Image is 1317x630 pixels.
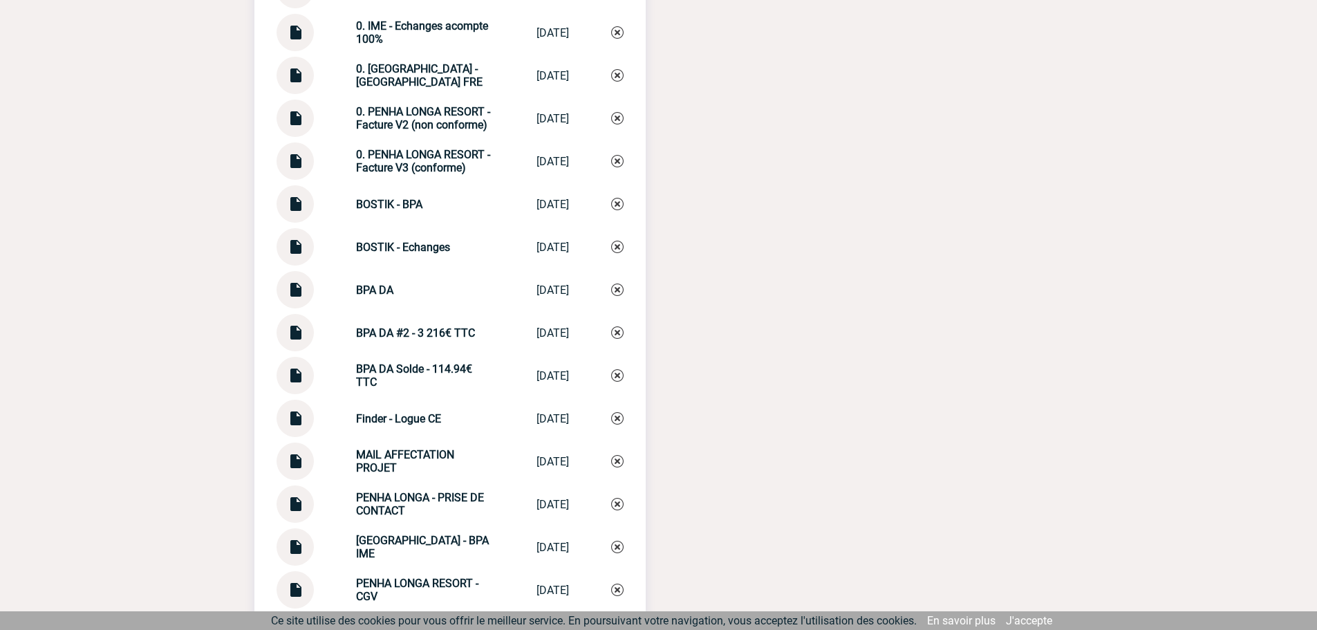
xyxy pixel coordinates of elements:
[356,105,490,131] strong: 0. PENHA LONGA RESORT - Facture V2 (non conforme)
[536,155,569,168] div: [DATE]
[611,284,624,296] img: Supprimer
[611,241,624,253] img: Supprimer
[1006,614,1052,627] a: J'accepte
[356,198,422,211] strong: BOSTIK - BPA
[536,412,569,425] div: [DATE]
[536,455,569,468] div: [DATE]
[356,412,441,425] strong: Finder - Logue CE
[611,498,624,510] img: Supprimer
[536,284,569,297] div: [DATE]
[536,112,569,125] div: [DATE]
[611,326,624,339] img: Supprimer
[611,455,624,467] img: Supprimer
[536,584,569,597] div: [DATE]
[536,26,569,39] div: [DATE]
[927,614,996,627] a: En savoir plus
[536,326,569,340] div: [DATE]
[356,448,454,474] strong: MAIL AFFECTATION PROJET
[611,69,624,82] img: Supprimer
[356,362,472,389] strong: BPA DA Solde - 114.94€ TTC
[611,584,624,596] img: Supprimer
[611,198,624,210] img: Supprimer
[611,155,624,167] img: Supprimer
[611,112,624,124] img: Supprimer
[356,62,483,89] strong: 0. [GEOGRAPHIC_DATA] - [GEOGRAPHIC_DATA] FRE
[536,69,569,82] div: [DATE]
[536,498,569,511] div: [DATE]
[356,241,450,254] strong: BOSTIK - Echanges
[271,614,917,627] span: Ce site utilise des cookies pour vous offrir le meilleur service. En poursuivant votre navigation...
[356,19,488,46] strong: 0. IME - Echanges acompte 100%
[611,369,624,382] img: Supprimer
[611,412,624,425] img: Supprimer
[356,326,475,340] strong: BPA DA #2 - 3 216€ TTC
[536,241,569,254] div: [DATE]
[356,491,484,517] strong: PENHA LONGA - PRISE DE CONTACT
[356,534,489,560] strong: [GEOGRAPHIC_DATA] - BPA IME
[536,541,569,554] div: [DATE]
[611,26,624,39] img: Supprimer
[536,369,569,382] div: [DATE]
[356,577,478,603] strong: PENHA LONGA RESORT - CGV
[356,284,393,297] strong: BPA DA
[536,198,569,211] div: [DATE]
[611,541,624,553] img: Supprimer
[356,148,490,174] strong: 0. PENHA LONGA RESORT - Facture V3 (conforme)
